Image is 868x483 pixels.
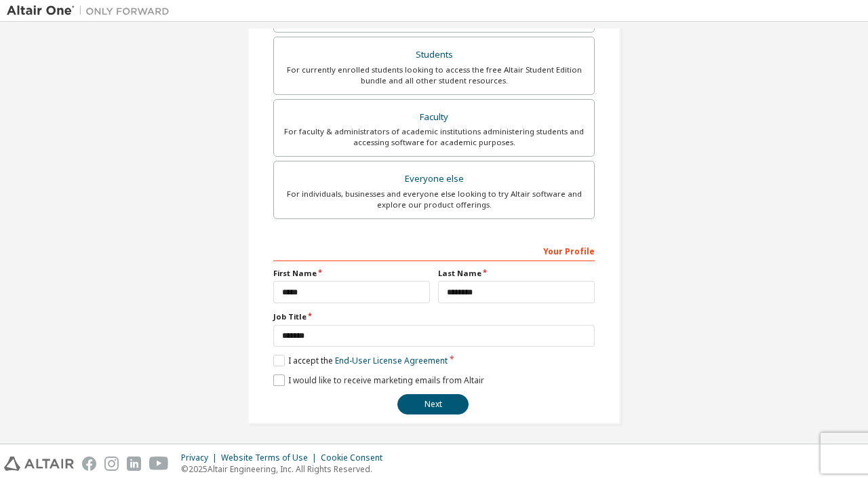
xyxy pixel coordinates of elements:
[282,170,586,189] div: Everyone else
[282,126,586,148] div: For faculty & administrators of academic institutions administering students and accessing softwa...
[181,463,391,475] p: © 2025 Altair Engineering, Inc. All Rights Reserved.
[397,394,469,414] button: Next
[149,457,169,471] img: youtube.svg
[82,457,96,471] img: facebook.svg
[273,355,448,366] label: I accept the
[181,452,221,463] div: Privacy
[335,355,448,366] a: End-User License Agreement
[282,189,586,210] div: For individuals, businesses and everyone else looking to try Altair software and explore our prod...
[438,268,595,279] label: Last Name
[221,452,321,463] div: Website Terms of Use
[282,64,586,86] div: For currently enrolled students looking to access the free Altair Student Edition bundle and all ...
[282,108,586,127] div: Faculty
[104,457,119,471] img: instagram.svg
[273,239,595,261] div: Your Profile
[127,457,141,471] img: linkedin.svg
[273,268,430,279] label: First Name
[7,4,176,18] img: Altair One
[273,374,484,386] label: I would like to receive marketing emails from Altair
[273,311,595,322] label: Job Title
[321,452,391,463] div: Cookie Consent
[282,45,586,64] div: Students
[4,457,74,471] img: altair_logo.svg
